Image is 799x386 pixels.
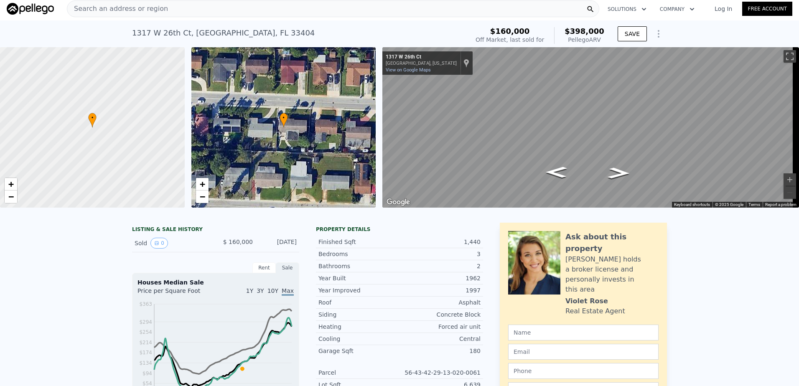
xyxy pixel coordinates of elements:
path: Go East, W 26th Ct [537,164,575,180]
div: 1962 [399,274,481,282]
tspan: $294 [139,319,152,325]
div: Bathrooms [318,262,399,270]
div: Property details [316,226,483,233]
button: View historical data [150,238,168,249]
div: [PERSON_NAME] holds a broker license and personally invests in this area [565,254,659,295]
a: Open this area in Google Maps (opens a new window) [384,197,412,208]
div: Year Improved [318,286,399,295]
a: View on Google Maps [386,67,431,73]
div: • [88,113,97,127]
button: Toggle fullscreen view [784,50,796,63]
span: 1Y [246,287,253,294]
div: 1,440 [399,238,481,246]
span: + [199,179,205,189]
div: 56-43-42-29-13-020-0061 [399,368,481,377]
div: Street View [382,47,799,208]
button: Keyboard shortcuts [674,202,710,208]
div: Parcel [318,368,399,377]
tspan: $174 [139,350,152,356]
div: Year Built [318,274,399,282]
div: Garage Sqft [318,347,399,355]
div: Central [399,335,481,343]
div: 3 [399,250,481,258]
div: Sale [276,262,299,273]
path: Go West, W 26th Ct [598,165,639,182]
div: Forced air unit [399,323,481,331]
a: Terms (opens in new tab) [748,202,760,207]
div: Concrete Block [399,310,481,319]
div: Price per Square Foot [137,287,216,300]
a: Zoom out [196,190,209,203]
div: Sold [135,238,209,249]
a: Report a problem [765,202,796,207]
span: − [199,191,205,202]
span: • [88,114,97,122]
button: Solutions [601,2,653,17]
div: Houses Median Sale [137,278,294,287]
input: Phone [508,363,659,379]
div: Roof [318,298,399,307]
tspan: $254 [139,329,152,335]
span: $160,000 [490,27,530,36]
a: Free Account [742,2,792,16]
span: © 2025 Google [715,202,743,207]
div: Cooling [318,335,399,343]
button: Company [653,2,701,17]
span: Max [282,287,294,296]
span: • [280,114,288,122]
img: Google [384,197,412,208]
button: Zoom out [784,186,796,199]
img: Pellego [7,3,54,15]
div: Rent [252,262,276,273]
div: Off Market, last sold for [476,36,544,44]
span: $398,000 [565,27,604,36]
span: 10Y [267,287,278,294]
button: Zoom in [784,173,796,186]
div: • [280,113,288,127]
div: 1997 [399,286,481,295]
div: Finished Sqft [318,238,399,246]
div: Heating [318,323,399,331]
div: Pellego ARV [565,36,604,44]
div: Asphalt [399,298,481,307]
span: $ 160,000 [223,239,253,245]
span: − [8,191,14,202]
tspan: $363 [139,301,152,307]
a: Show location on map [463,58,469,68]
input: Name [508,325,659,340]
div: Ask about this property [565,231,659,254]
div: 1317 W 26th Ct [386,54,457,61]
span: Search an address or region [67,4,168,14]
div: LISTING & SALE HISTORY [132,226,299,234]
div: Siding [318,310,399,319]
button: Show Options [650,25,667,42]
span: 3Y [257,287,264,294]
span: + [8,179,14,189]
button: SAVE [618,26,647,41]
div: Real Estate Agent [565,306,625,316]
a: Zoom out [5,190,17,203]
tspan: $94 [142,371,152,376]
a: Log In [705,5,742,13]
div: 180 [399,347,481,355]
div: [GEOGRAPHIC_DATA], [US_STATE] [386,61,457,66]
a: Zoom in [196,178,209,190]
div: 1317 W 26th Ct , [GEOGRAPHIC_DATA] , FL 33404 [132,27,315,39]
div: Map [382,47,799,208]
input: Email [508,344,659,360]
tspan: $214 [139,340,152,345]
tspan: $134 [139,360,152,366]
div: Bedrooms [318,250,399,258]
div: Violet Rose [565,296,608,306]
a: Zoom in [5,178,17,190]
div: 2 [399,262,481,270]
div: [DATE] [260,238,297,249]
